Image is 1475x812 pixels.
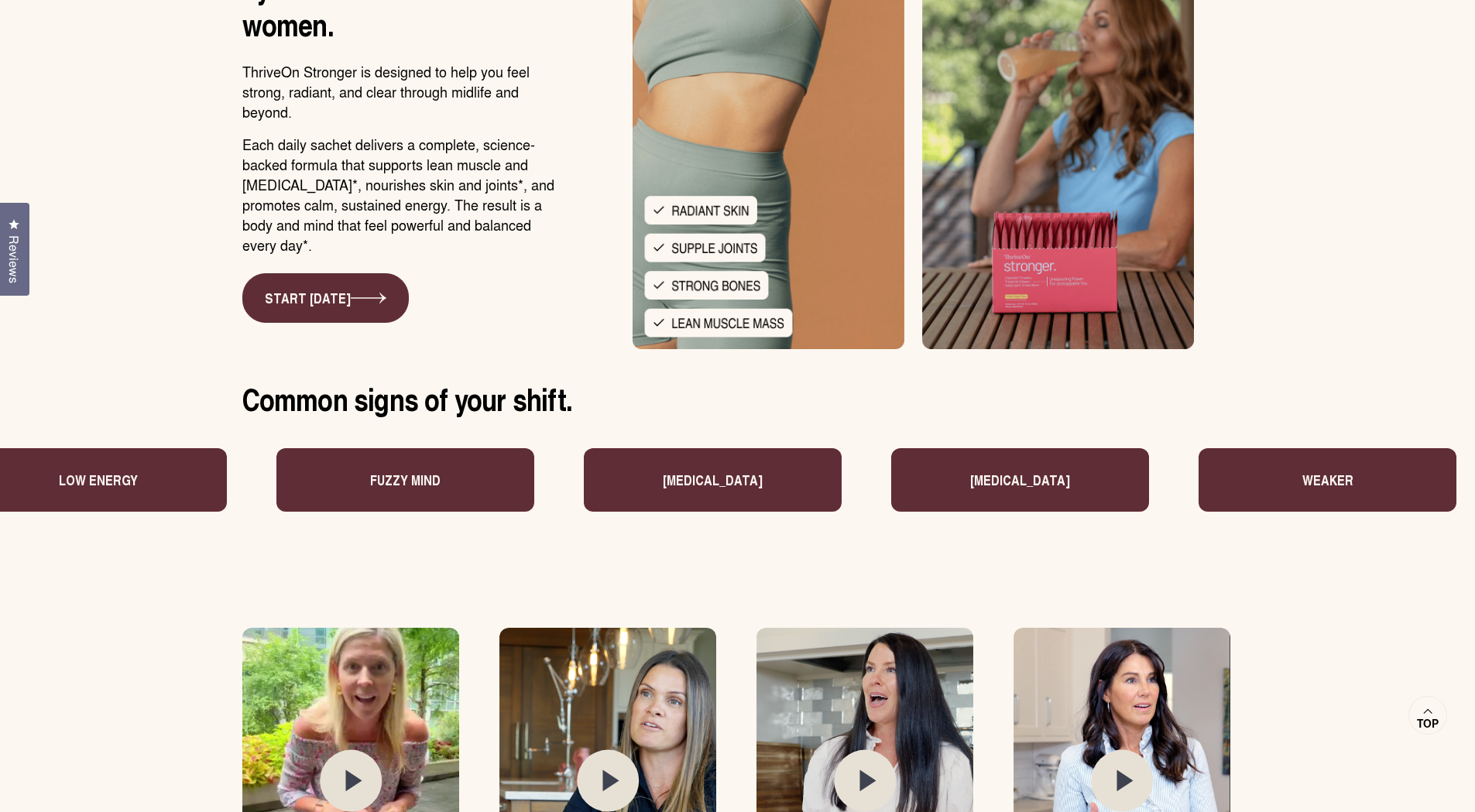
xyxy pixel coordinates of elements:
[4,235,24,283] span: Reviews
[242,134,562,255] p: Each daily sachet delivers a complete, science-backed formula that supports lean muscle and [MEDI...
[626,470,725,490] p: [MEDICAL_DATA]
[333,470,403,490] p: Fuzzy mind
[242,380,1233,417] h2: Common signs of your shift.
[242,61,562,122] p: ThriveOn Stronger is designed to help you feel strong, radiant, and clear through midlife and bey...
[242,273,409,323] a: START [DATE]
[22,470,101,490] p: Low energy
[1417,717,1439,731] span: Top
[1265,470,1316,490] p: Weaker
[933,470,1033,490] p: [MEDICAL_DATA]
